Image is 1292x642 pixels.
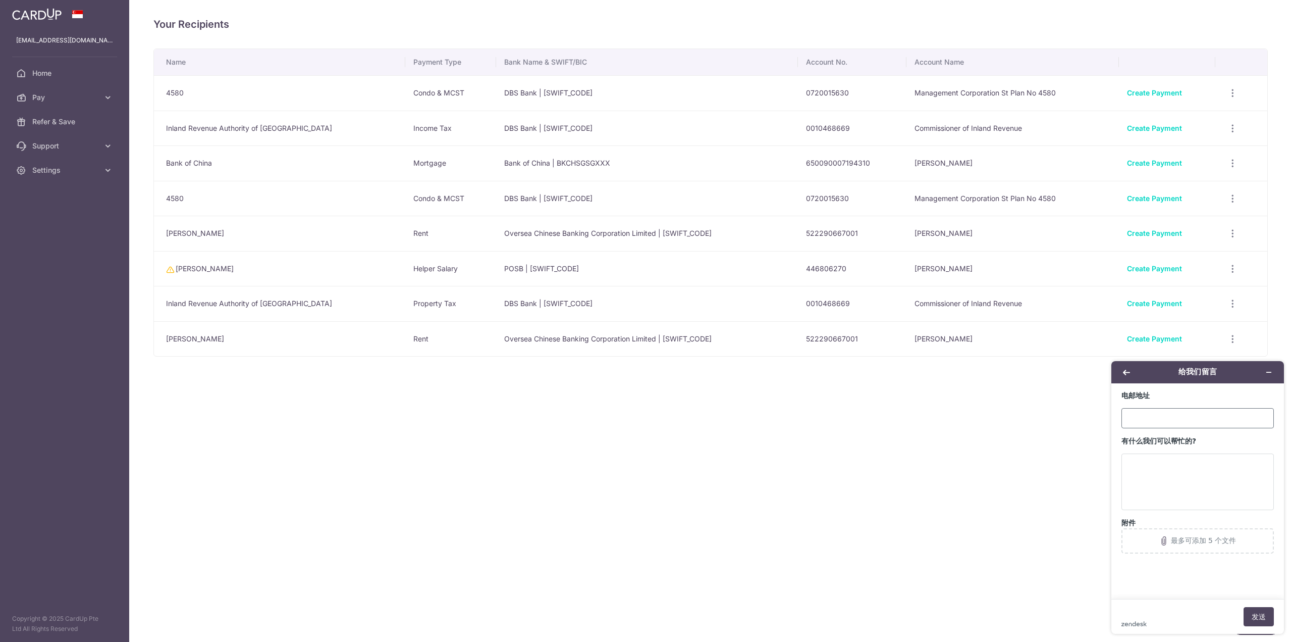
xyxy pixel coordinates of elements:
[1127,229,1182,237] a: Create Payment
[496,216,798,251] td: Oversea Chinese Banking Corporation Limited | [SWIFT_CODE]
[1127,299,1182,308] a: Create Payment
[1127,264,1182,273] a: Create Payment
[32,165,99,175] span: Settings
[798,49,906,75] th: Account No.
[496,251,798,286] td: POSB | [SWIFT_CODE]
[496,49,798,75] th: Bank Name & SWIFT/BIC
[405,286,496,321] td: Property Tax
[496,111,798,146] td: DBS Bank | [SWIFT_CODE]
[32,68,99,78] span: Home
[405,251,496,286] td: Helper Salary
[1127,334,1182,343] a: Create Payment
[12,8,62,20] img: CardUp
[906,251,1119,286] td: [PERSON_NAME]
[405,321,496,357] td: Rent
[405,75,496,111] td: Condo & MCST
[906,49,1119,75] th: Account Name
[1103,353,1292,642] iframe: 在这里找到更多信息
[798,111,906,146] td: 0010468669
[798,251,906,286] td: 446806270
[906,145,1119,181] td: [PERSON_NAME]
[798,145,906,181] td: 650090007194310
[32,141,99,151] span: Support
[906,216,1119,251] td: [PERSON_NAME]
[154,321,405,357] td: [PERSON_NAME]
[154,75,405,111] td: 4580
[1127,194,1182,203] a: Create Payment
[32,117,99,127] span: Refer & Save
[798,75,906,111] td: 0720015630
[906,286,1119,321] td: Commissioner of Inland Revenue
[154,251,405,286] td: [PERSON_NAME]
[154,181,405,216] td: 4580
[496,321,798,357] td: Oversea Chinese Banking Corporation Limited | [SWIFT_CODE]
[154,145,405,181] td: Bank of China
[1127,159,1182,167] a: Create Payment
[405,49,496,75] th: Payment Type
[154,286,405,321] td: Inland Revenue Authority of [GEOGRAPHIC_DATA]
[496,286,798,321] td: DBS Bank | [SWIFT_CODE]
[32,92,99,103] span: Pay
[496,181,798,216] td: DBS Bank | [SWIFT_CODE]
[405,181,496,216] td: Condo & MCST
[906,321,1119,357] td: [PERSON_NAME]
[154,111,405,146] td: Inland Revenue Authority of [GEOGRAPHIC_DATA]
[496,145,798,181] td: Bank of China | BKCHSGSGXXX
[906,75,1119,111] td: Management Corporation St Plan No 4580
[26,7,41,16] span: 帮助
[405,216,496,251] td: Rent
[798,216,906,251] td: 522290667001
[496,75,798,111] td: DBS Bank | [SWIFT_CODE]
[16,35,113,45] p: [EMAIL_ADDRESS][DOMAIN_NAME]
[798,321,906,357] td: 522290667001
[906,111,1119,146] td: Commissioner of Inland Revenue
[1127,124,1182,132] a: Create Payment
[798,286,906,321] td: 0010468669
[798,181,906,216] td: 0720015630
[1127,88,1182,97] a: Create Payment
[153,16,1268,32] h4: Your Recipients
[405,145,496,181] td: Mortgage
[906,181,1119,216] td: Management Corporation St Plan No 4580
[154,216,405,251] td: [PERSON_NAME]
[405,111,496,146] td: Income Tax
[154,49,405,75] th: Name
